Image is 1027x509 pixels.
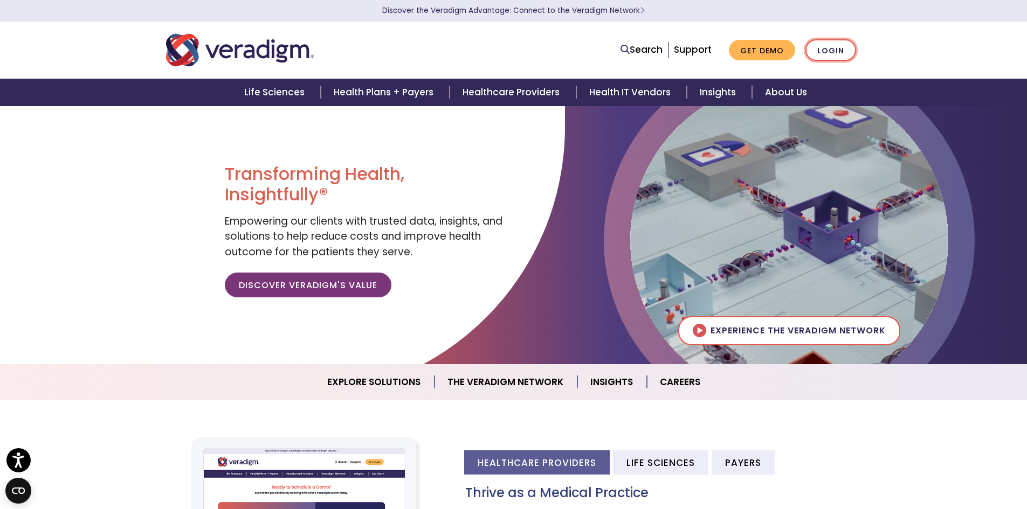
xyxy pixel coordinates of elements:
button: Open CMP widget [5,478,31,504]
a: Login [805,39,856,61]
a: Health IT Vendors [576,79,687,106]
a: Insights [577,368,647,396]
h3: Thrive as a Medical Practice [465,485,861,501]
a: The Veradigm Network [435,368,577,396]
h1: Transforming Health, Insightfully® [225,164,505,205]
a: Get Demo [729,40,795,61]
a: Life Sciences [231,79,321,106]
a: Support [674,43,712,56]
a: Search [621,43,663,57]
span: Empowering our clients with trusted data, insights, and solutions to help reduce costs and improv... [225,214,502,259]
a: Insights [687,79,752,106]
a: Explore Solutions [314,368,435,396]
span: Learn More [640,5,645,16]
a: Discover Veradigm's Value [225,273,391,297]
li: Payers [712,450,775,475]
iframe: Drift Chat Widget [820,431,1014,496]
li: Life Sciences [613,450,708,475]
a: Health Plans + Payers [321,79,450,106]
a: About Us [752,79,820,106]
li: Healthcare Providers [464,450,610,475]
img: Veradigm logo [166,32,314,68]
a: Healthcare Providers [450,79,576,106]
a: Discover the Veradigm Advantage: Connect to the Veradigm NetworkLearn More [382,5,645,16]
a: Careers [647,368,713,396]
